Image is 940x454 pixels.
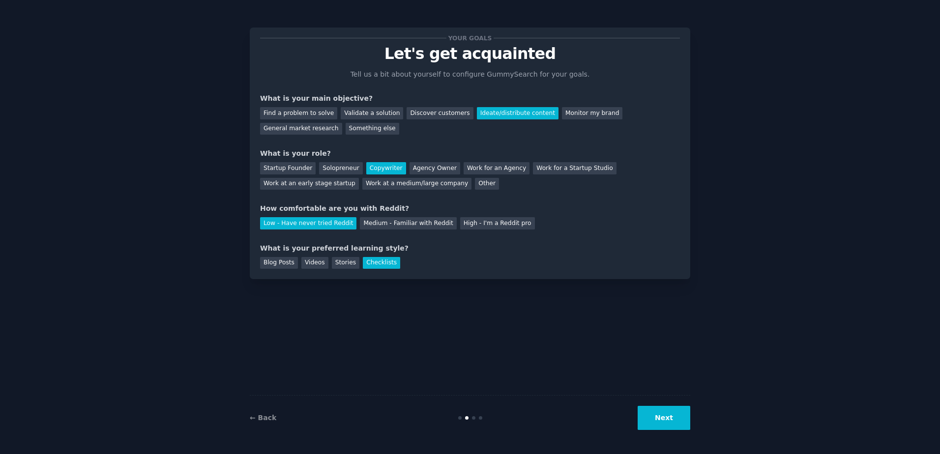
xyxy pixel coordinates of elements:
[464,162,529,174] div: Work for an Agency
[460,217,535,229] div: High - I'm a Reddit pro
[260,243,680,254] div: What is your preferred learning style?
[260,148,680,159] div: What is your role?
[260,162,316,174] div: Startup Founder
[301,257,328,269] div: Videos
[260,107,337,119] div: Find a problem to solve
[366,162,406,174] div: Copywriter
[407,107,473,119] div: Discover customers
[341,107,403,119] div: Validate a solution
[250,414,276,422] a: ← Back
[638,406,690,430] button: Next
[260,93,680,104] div: What is your main objective?
[319,162,362,174] div: Solopreneur
[446,33,494,43] span: Your goals
[260,257,298,269] div: Blog Posts
[475,178,499,190] div: Other
[260,45,680,62] p: Let's get acquainted
[260,217,356,229] div: Low - Have never tried Reddit
[562,107,622,119] div: Monitor my brand
[346,69,594,80] p: Tell us a bit about yourself to configure GummySearch for your goals.
[332,257,359,269] div: Stories
[360,217,456,229] div: Medium - Familiar with Reddit
[363,257,400,269] div: Checklists
[346,123,399,135] div: Something else
[533,162,616,174] div: Work for a Startup Studio
[410,162,460,174] div: Agency Owner
[260,203,680,214] div: How comfortable are you with Reddit?
[362,178,471,190] div: Work at a medium/large company
[260,123,342,135] div: General market research
[260,178,359,190] div: Work at an early stage startup
[477,107,558,119] div: Ideate/distribute content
